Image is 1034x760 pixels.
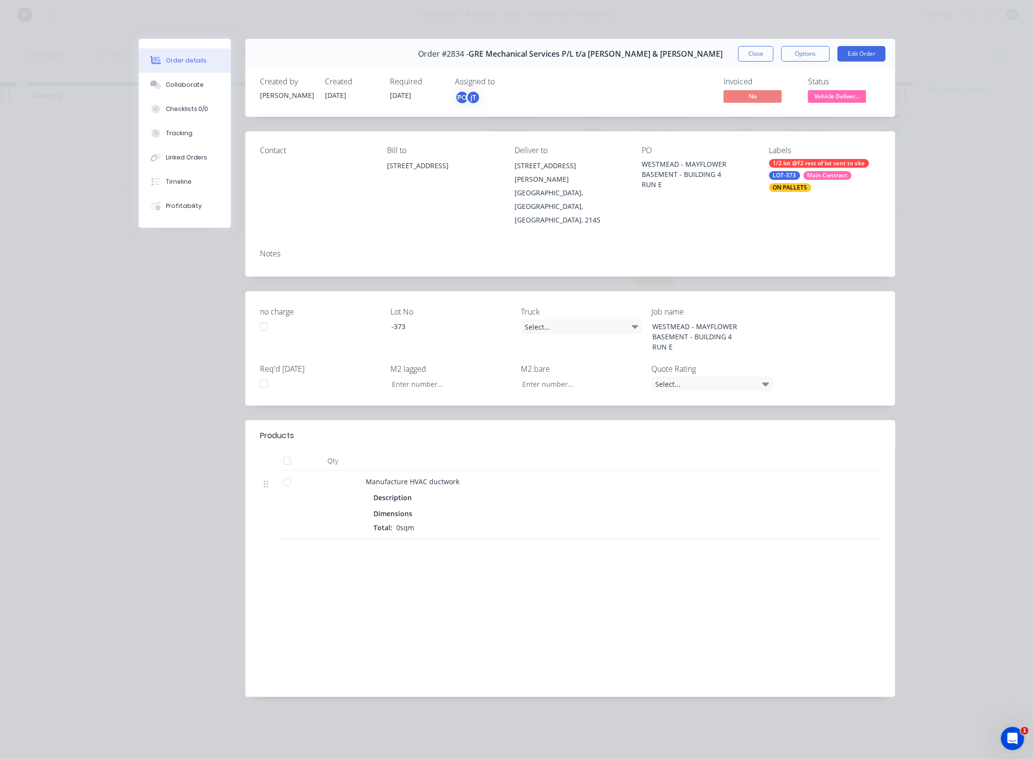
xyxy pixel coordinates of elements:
[384,319,505,333] div: -373
[304,451,362,471] div: Qty
[738,46,774,62] button: Close
[366,477,459,486] span: Manufacture HVAC ductwork
[781,46,830,62] button: Options
[838,46,886,62] button: Edit Order
[514,377,642,391] input: Enter number...
[418,49,469,59] span: Order #2834 -
[166,177,192,186] div: Timeline
[808,90,866,105] button: Vehicle Deliver...
[139,121,231,145] button: Tracking
[521,363,642,375] label: M2 bare
[260,306,381,317] label: no charge
[139,73,231,97] button: Collaborate
[139,145,231,170] button: Linked Orders
[455,77,552,86] div: Assigned to
[769,183,811,192] div: ON PALLETS
[652,306,773,317] label: Job name
[808,90,866,102] span: Vehicle Deliver...
[652,377,773,391] div: Select...
[166,153,208,162] div: Linked Orders
[724,77,796,86] div: Invoiced
[139,97,231,121] button: Checklists 0/0
[260,77,313,86] div: Created by
[325,91,346,100] span: [DATE]
[769,171,800,180] div: LOT-373
[390,91,411,100] span: [DATE]
[392,523,418,532] span: 0sqm
[260,90,313,100] div: [PERSON_NAME]
[652,363,773,375] label: Quote Rating
[521,319,642,334] div: Select...
[166,105,209,113] div: Checklists 0/0
[390,363,512,375] label: M2 lagged
[769,159,869,168] div: 1/2 lot @F2 rest of lot sent to site
[139,170,231,194] button: Timeline
[325,77,378,86] div: Created
[260,363,381,375] label: Req'd [DATE]
[521,306,642,317] label: Truck
[724,90,782,102] span: No
[166,202,202,210] div: Profitability
[260,430,294,442] div: Products
[466,90,481,105] div: jT
[515,186,626,227] div: [GEOGRAPHIC_DATA], [GEOGRAPHIC_DATA], [GEOGRAPHIC_DATA], 2145
[139,48,231,73] button: Order details
[373,523,392,532] span: Total:
[645,319,766,354] div: WESTMEAD - MAYFLOWER BASEMENT - BUILDING 4 RUN E
[166,129,193,138] div: Tracking
[769,146,881,155] div: Labels
[515,159,626,186] div: [STREET_ADDRESS][PERSON_NAME]
[387,159,499,190] div: [STREET_ADDRESS]
[808,77,881,86] div: Status
[387,146,499,155] div: Bill to
[387,159,499,173] div: [STREET_ADDRESS]
[455,90,481,105] button: POjT
[515,146,626,155] div: Deliver to
[390,306,512,317] label: Lot No
[373,491,416,505] div: Description
[260,146,372,155] div: Contact
[642,159,753,190] div: WESTMEAD - MAYFLOWER BASEMENT - BUILDING 4 RUN E
[260,249,881,258] div: Notes
[804,171,852,180] div: Main Contract
[455,90,469,105] div: PO
[1001,727,1024,750] iframe: Intercom live chat
[469,49,723,59] span: GRE Mechanical Services P/L t/a [PERSON_NAME] & [PERSON_NAME]
[139,194,231,218] button: Profitability
[390,77,443,86] div: Required
[166,80,204,89] div: Collaborate
[515,159,626,227] div: [STREET_ADDRESS][PERSON_NAME][GEOGRAPHIC_DATA], [GEOGRAPHIC_DATA], [GEOGRAPHIC_DATA], 2145
[1021,727,1029,735] span: 1
[384,377,512,391] input: Enter number...
[373,508,412,519] span: Dimensions
[166,56,207,65] div: Order details
[642,146,753,155] div: PO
